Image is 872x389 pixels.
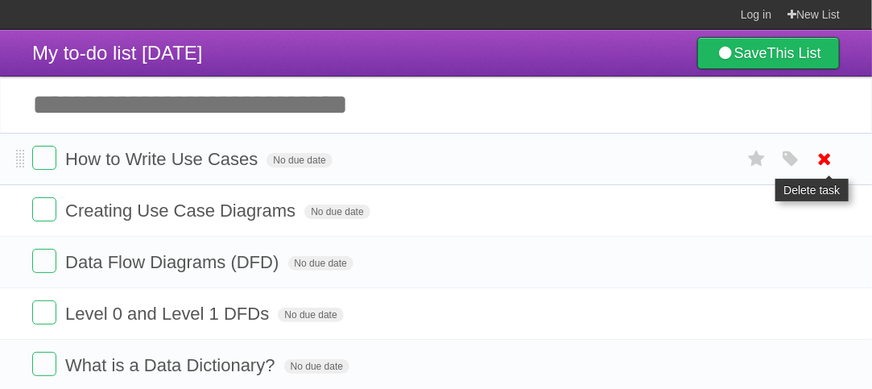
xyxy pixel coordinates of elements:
[278,308,343,322] span: No due date
[32,352,56,376] label: Done
[32,146,56,170] label: Done
[65,201,300,221] span: Creating Use Case Diagrams
[65,149,262,169] span: How to Write Use Cases
[65,304,273,324] span: Level 0 and Level 1 DFDs
[742,146,772,172] label: Star task
[65,355,279,375] span: What is a Data Dictionary?
[267,153,332,168] span: No due date
[32,249,56,273] label: Done
[32,42,203,64] span: My to-do list [DATE]
[32,197,56,221] label: Done
[767,45,821,61] b: This List
[288,256,353,271] span: No due date
[304,205,370,219] span: No due date
[32,300,56,325] label: Done
[284,359,349,374] span: No due date
[65,252,283,272] span: Data Flow Diagrams (DFD)
[697,37,840,69] a: SaveThis List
